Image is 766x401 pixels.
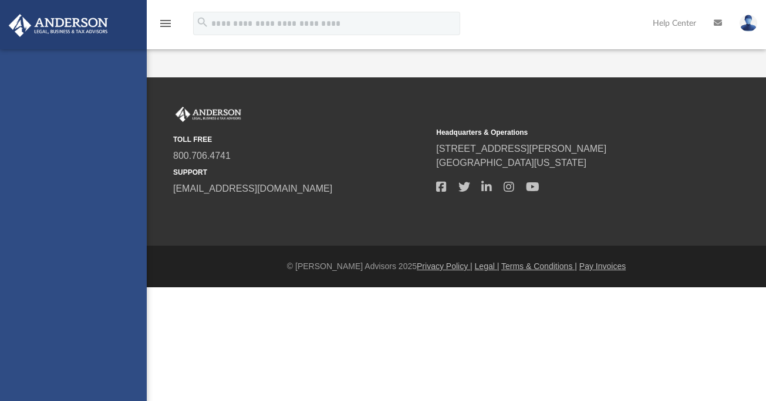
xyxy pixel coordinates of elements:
a: Terms & Conditions | [501,261,577,271]
div: © [PERSON_NAME] Advisors 2025 [147,260,766,273]
small: SUPPORT [173,167,428,178]
img: Anderson Advisors Platinum Portal [5,14,112,37]
a: menu [158,22,173,30]
img: User Pic [740,15,757,32]
i: search [196,16,209,29]
small: Headquarters & Operations [436,127,691,138]
small: TOLL FREE [173,134,428,145]
a: Privacy Policy | [417,261,473,271]
a: Pay Invoices [579,261,626,271]
a: [GEOGRAPHIC_DATA][US_STATE] [436,158,586,168]
a: [EMAIL_ADDRESS][DOMAIN_NAME] [173,183,332,193]
a: 800.706.4741 [173,151,231,161]
a: Legal | [475,261,500,271]
i: menu [158,16,173,30]
img: Anderson Advisors Platinum Portal [173,107,244,122]
a: [STREET_ADDRESS][PERSON_NAME] [436,144,606,154]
